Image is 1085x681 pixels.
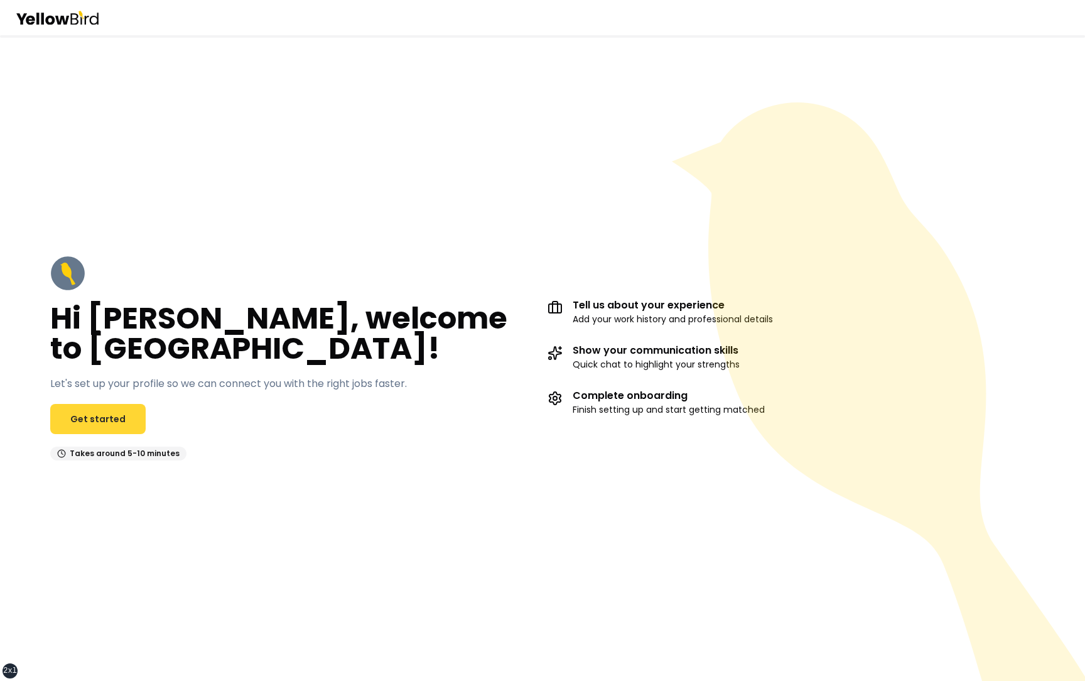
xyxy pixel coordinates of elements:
h3: Tell us about your experience [573,300,773,310]
h2: Hi [PERSON_NAME], welcome to [GEOGRAPHIC_DATA]! [50,303,537,364]
div: 2xl [3,666,17,676]
h3: Show your communication skills [573,346,740,356]
h3: Complete onboarding [573,391,765,401]
p: Add your work history and professional details [573,313,773,325]
p: Let's set up your profile so we can connect you with the right jobs faster. [50,376,407,391]
p: Quick chat to highlight your strengths [573,358,740,371]
p: Finish setting up and start getting matched [573,403,765,416]
a: Get started [50,404,146,434]
div: Takes around 5-10 minutes [50,447,186,460]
